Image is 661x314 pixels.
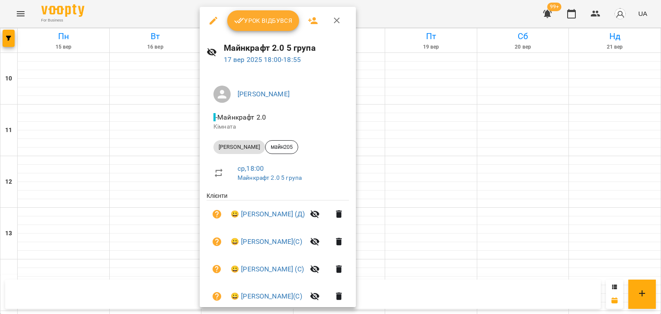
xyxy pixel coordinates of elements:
a: 😀 [PERSON_NAME] (Д) [231,209,305,219]
h6: Майнкрафт 2.0 5 група [224,41,349,55]
a: 17 вер 2025 18:00-18:55 [224,55,301,64]
a: 😀 [PERSON_NAME] (С) [231,264,304,274]
a: 😀 [PERSON_NAME](С) [231,237,302,247]
span: - Майнкрафт 2.0 [213,113,268,121]
a: 😀 [PERSON_NAME](С) [231,291,302,302]
a: Майнкрафт 2.0 5 група [238,174,302,181]
button: Візит ще не сплачено. Додати оплату? [207,231,227,252]
span: майн205 [266,143,298,151]
button: Візит ще не сплачено. Додати оплату? [207,286,227,307]
a: [PERSON_NAME] [238,90,290,98]
span: Урок відбувся [234,15,293,26]
span: [PERSON_NAME] [213,143,265,151]
p: Кімната [213,123,342,131]
button: Візит ще не сплачено. Додати оплату? [207,259,227,280]
button: Урок відбувся [227,10,300,31]
button: Візит ще не сплачено. Додати оплату? [207,204,227,225]
a: ср , 18:00 [238,164,264,172]
ul: Клієнти [207,191,349,313]
div: майн205 [265,140,298,154]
